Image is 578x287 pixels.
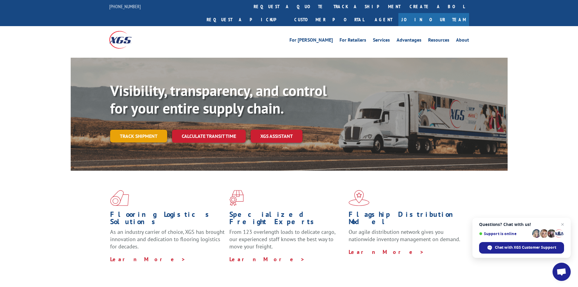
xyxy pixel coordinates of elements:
a: XGS ASSISTANT [251,130,303,143]
b: Visibility, transparency, and control for your entire supply chain. [110,81,327,118]
span: Chat with XGS Customer Support [495,245,556,250]
span: Our agile distribution network gives you nationwide inventory management on demand. [349,228,460,243]
span: Questions? Chat with us! [479,222,564,227]
a: Calculate transit time [172,130,246,143]
a: Learn More > [229,256,305,263]
a: For Retailers [340,38,366,44]
a: Customer Portal [290,13,369,26]
a: Agent [369,13,398,26]
a: Advantages [397,38,421,44]
h1: Flagship Distribution Model [349,211,463,228]
h1: Flooring Logistics Solutions [110,211,225,228]
p: From 123 overlength loads to delicate cargo, our experienced staff knows the best way to move you... [229,228,344,255]
a: [PHONE_NUMBER] [109,3,141,9]
img: xgs-icon-flagship-distribution-model-red [349,190,370,206]
span: Chat with XGS Customer Support [479,242,564,254]
a: Resources [428,38,449,44]
span: As an industry carrier of choice, XGS has brought innovation and dedication to flooring logistics... [110,228,225,250]
img: xgs-icon-total-supply-chain-intelligence-red [110,190,129,206]
a: Learn More > [110,256,186,263]
h1: Specialized Freight Experts [229,211,344,228]
a: For [PERSON_NAME] [289,38,333,44]
a: Request a pickup [202,13,290,26]
a: Services [373,38,390,44]
a: Join Our Team [398,13,469,26]
img: xgs-icon-focused-on-flooring-red [229,190,244,206]
a: Open chat [553,263,571,281]
a: About [456,38,469,44]
a: Learn More > [349,248,424,255]
span: Support is online [479,231,530,236]
a: Track shipment [110,130,167,142]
